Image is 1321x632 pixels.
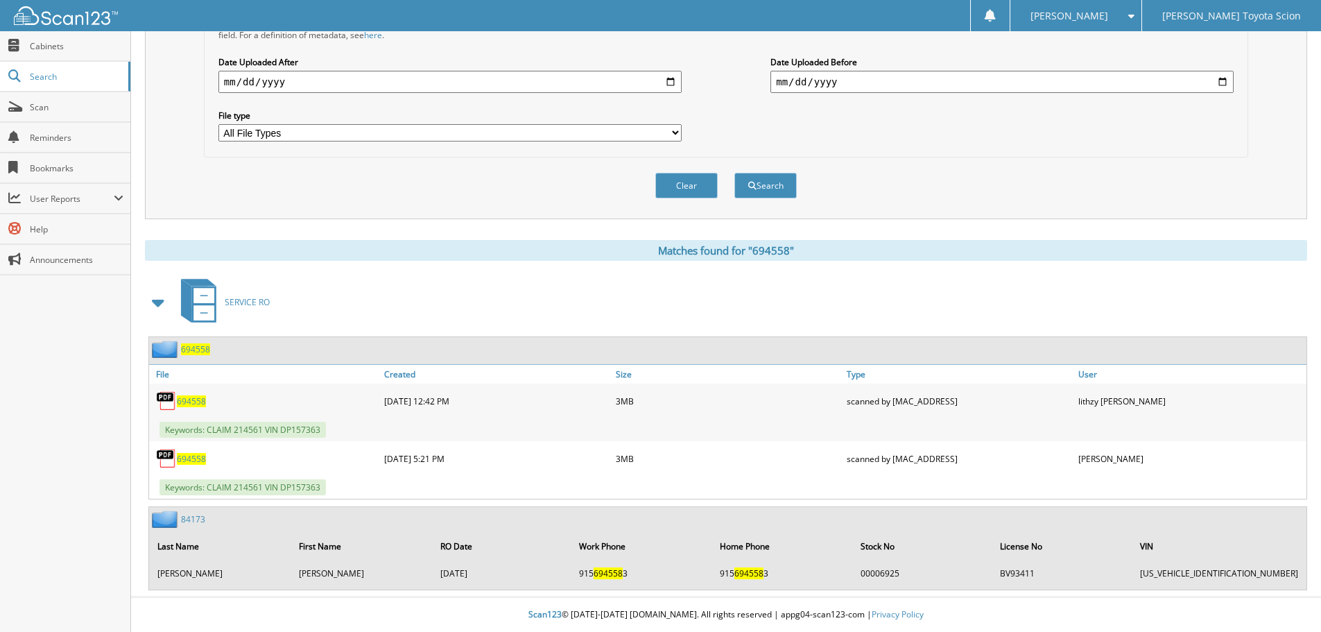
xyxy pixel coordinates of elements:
a: here [364,29,382,41]
div: 3MB [612,445,844,472]
div: [DATE] 12:42 PM [381,387,612,415]
span: Cabinets [30,40,123,52]
th: Stock No [854,532,992,561]
span: User Reports [30,193,114,205]
label: File type [218,110,682,121]
th: Last Name [150,532,291,561]
div: scanned by [MAC_ADDRESS] [843,445,1075,472]
th: VIN [1133,532,1305,561]
div: scanned by [MAC_ADDRESS] [843,387,1075,415]
img: folder2.png [152,511,181,528]
a: 694558 [177,395,206,407]
td: 915 3 [713,562,852,585]
a: 84173 [181,513,205,525]
span: [PERSON_NAME] [1030,12,1108,20]
span: Scan123 [528,608,562,620]
img: PDF.png [156,391,177,411]
td: 00006925 [854,562,992,585]
button: Clear [655,173,718,198]
a: Privacy Policy [872,608,924,620]
div: Matches found for "694558" [145,240,1307,261]
img: folder2.png [152,341,181,358]
td: [DATE] [433,562,571,585]
a: Type [843,365,1075,384]
td: 915 3 [572,562,711,585]
span: [PERSON_NAME] Toyota Scion [1162,12,1301,20]
td: [PERSON_NAME] [292,562,432,585]
span: Keywords: CLAIM 214561 VIN DP157363 [159,422,326,438]
th: Work Phone [572,532,711,561]
td: [US_VEHICLE_IDENTIFICATION_NUMBER] [1133,562,1305,585]
label: Date Uploaded After [218,56,682,68]
label: Date Uploaded Before [770,56,1234,68]
input: end [770,71,1234,93]
img: scan123-logo-white.svg [14,6,118,25]
div: [PERSON_NAME] [1075,445,1306,472]
a: 694558 [181,343,210,355]
th: License No [993,532,1132,561]
div: 3MB [612,387,844,415]
a: File [149,365,381,384]
span: Announcements [30,254,123,266]
td: [PERSON_NAME] [150,562,291,585]
iframe: Chat Widget [1252,565,1321,632]
div: lithzy [PERSON_NAME] [1075,387,1306,415]
button: Search [734,173,797,198]
div: © [DATE]-[DATE] [DOMAIN_NAME]. All rights reserved | appg04-scan123-com | [131,598,1321,632]
span: Bookmarks [30,162,123,174]
span: Help [30,223,123,235]
span: 694558 [734,567,763,579]
img: PDF.png [156,448,177,469]
span: SERVICE RO [225,296,270,308]
a: SERVICE RO [173,275,270,330]
th: First Name [292,532,432,561]
th: Home Phone [713,532,852,561]
span: Search [30,71,121,83]
a: Size [612,365,844,384]
span: Scan [30,101,123,113]
a: Created [381,365,612,384]
td: BV93411 [993,562,1132,585]
span: Keywords: CLAIM 214561 VIN DP157363 [159,479,326,495]
input: start [218,71,682,93]
th: RO Date [433,532,571,561]
div: [DATE] 5:21 PM [381,445,612,472]
span: 694558 [594,567,623,579]
a: 694558 [177,453,206,465]
span: Reminders [30,132,123,144]
a: User [1075,365,1306,384]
